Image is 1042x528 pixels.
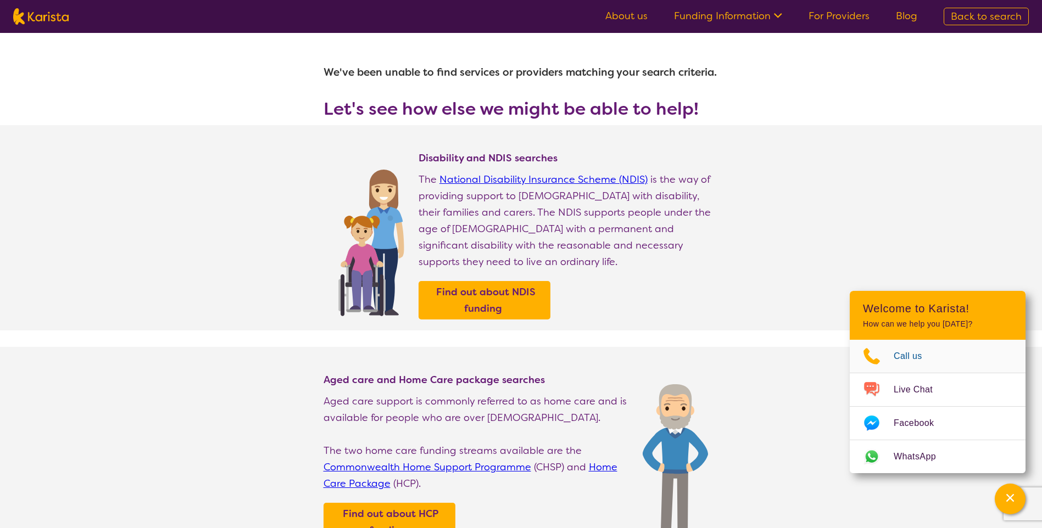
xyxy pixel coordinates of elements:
[605,9,648,23] a: About us
[850,440,1026,473] a: Web link opens in a new tab.
[324,393,632,426] p: Aged care support is commonly referred to as home care and is available for people who are over [...
[324,99,719,119] h3: Let's see how else we might be able to help!
[850,340,1026,473] ul: Choose channel
[436,285,536,315] b: Find out about NDIS funding
[894,381,946,398] span: Live Chat
[863,319,1012,329] p: How can we help you [DATE]?
[419,151,719,165] h4: Disability and NDIS searches
[894,415,947,431] span: Facebook
[863,302,1012,315] h2: Welcome to Karista!
[419,171,719,270] p: The is the way of providing support to [DEMOGRAPHIC_DATA] with disability, their families and car...
[439,173,648,186] a: National Disability Insurance Scheme (NDIS)
[894,348,935,364] span: Call us
[421,284,548,317] a: Find out about NDIS funding
[674,9,782,23] a: Funding Information
[324,373,632,386] h4: Aged care and Home Care package searches
[850,291,1026,473] div: Channel Menu
[335,162,408,316] img: Find NDIS and Disability services and providers
[894,448,949,465] span: WhatsApp
[896,9,917,23] a: Blog
[324,442,632,492] p: The two home care funding streams available are the (CHSP) and (HCP).
[944,8,1029,25] a: Back to search
[951,10,1022,23] span: Back to search
[324,59,719,86] h1: We've been unable to find services or providers matching your search criteria.
[995,484,1026,514] button: Channel Menu
[324,460,531,474] a: Commonwealth Home Support Programme
[13,8,69,25] img: Karista logo
[809,9,870,23] a: For Providers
